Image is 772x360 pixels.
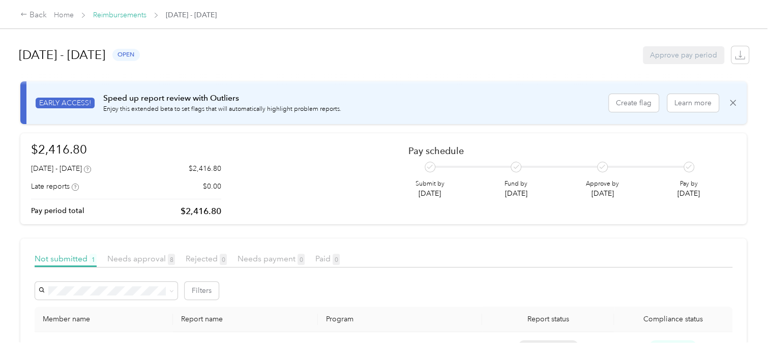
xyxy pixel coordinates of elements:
th: Member name [35,307,173,332]
p: $2,416.80 [189,163,221,174]
p: [DATE] [586,188,619,199]
p: [DATE] [415,188,444,199]
p: Fund by [504,179,527,189]
th: Program [318,307,483,332]
button: Learn more [667,94,719,112]
p: [DATE] - [DATE] [181,341,310,352]
span: Paid [315,254,340,263]
span: 1 [90,254,97,265]
span: Rejected [186,254,227,263]
a: Home [54,11,74,19]
p: Submit by [415,179,444,189]
div: Member name [43,315,165,323]
button: Create flag [609,94,659,112]
p: Approve by [586,179,619,189]
h1: [DATE] - [DATE] [19,43,105,67]
div: Late reports [31,181,79,192]
p: [DATE] [504,188,527,199]
div: [DATE] - [DATE] [31,163,91,174]
h2: Pay schedule [408,145,718,156]
p: Pay period total [31,205,84,216]
a: Reimbursements [93,11,146,19]
p: Pay by [677,179,700,189]
span: [DATE] - [DATE] [166,10,217,20]
p: $0.00 [203,181,221,192]
span: Needs payment [237,254,305,263]
span: 8 [168,254,175,265]
p: Speed up report review with Outliers [103,92,341,105]
p: [DATE] [677,188,700,199]
span: Compliant [649,340,696,352]
div: Back [20,9,47,21]
span: Needs approval [107,254,175,263]
div: [PERSON_NAME] [PERSON_NAME] [43,341,165,352]
span: Compliance status [622,315,724,323]
span: Report status [490,315,606,323]
span: 0 [333,254,340,265]
span: open [112,49,140,61]
h1: $2,416.80 [31,140,221,158]
p: $2,416.80 [181,205,221,218]
span: not submitted [518,340,578,352]
span: EARLY ACCESS! [36,98,95,108]
th: Report name [173,307,318,332]
span: 0 [298,254,305,265]
button: Filters [185,282,219,299]
p: Enjoy this extended beta to set flags that will automatically highlight problem reports. [103,105,341,114]
iframe: Everlance-gr Chat Button Frame [715,303,772,360]
span: Not submitted [35,254,97,263]
span: 0 [220,254,227,265]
